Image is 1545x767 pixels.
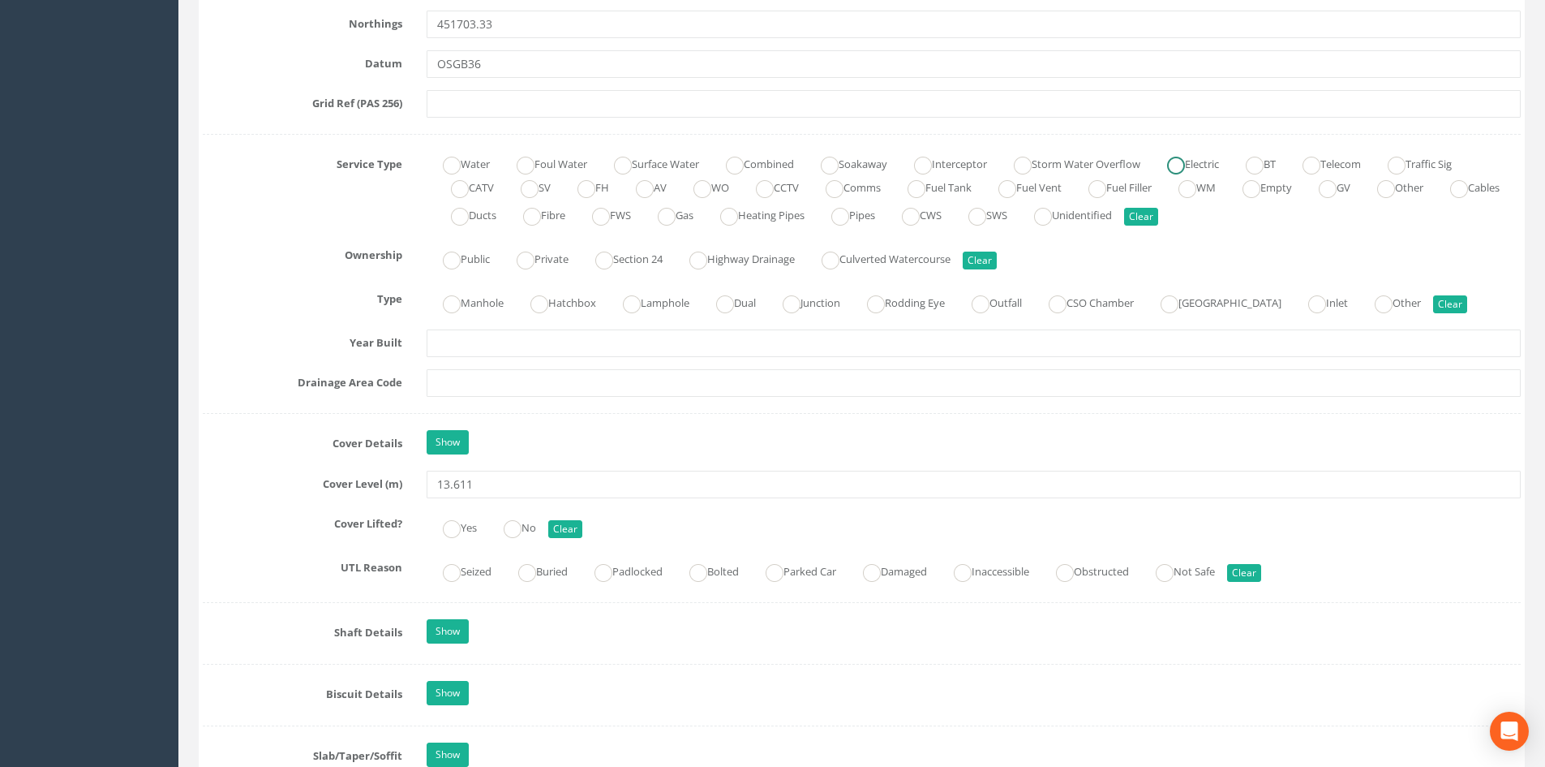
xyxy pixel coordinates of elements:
label: Traffic Sig [1371,151,1452,175]
label: Empty [1226,175,1292,198]
button: Clear [1227,564,1261,582]
label: CSO Chamber [1032,290,1134,313]
label: Fuel Filler [1072,175,1152,198]
label: FH [561,175,609,198]
label: Lamphole [607,290,689,313]
label: Section 24 [579,246,663,269]
label: Fuel Tank [891,175,972,198]
label: Drainage Area Code [191,369,414,390]
label: Parked Car [749,558,836,582]
a: Show [427,681,469,705]
label: Fibre [507,202,565,226]
label: Comms [809,175,881,198]
label: Ducts [435,202,496,226]
button: Clear [1124,208,1158,226]
label: UTL Reason [191,554,414,575]
label: Obstructed [1040,558,1129,582]
label: Foul Water [500,151,587,175]
button: Clear [548,520,582,538]
label: Public [427,246,490,269]
button: Clear [1433,295,1467,313]
label: FWS [576,202,631,226]
label: Surface Water [598,151,699,175]
label: Padlocked [578,558,663,582]
label: Telecom [1286,151,1361,175]
label: Slab/Taper/Soffit [191,743,414,764]
label: Cover Details [191,430,414,451]
label: Dual [700,290,756,313]
a: Show [427,430,469,455]
label: Other [1361,175,1423,198]
label: Heating Pipes [704,202,805,226]
label: Soakaway [805,151,887,175]
label: Datum [191,50,414,71]
label: Yes [427,515,477,538]
label: Service Type [191,151,414,172]
label: Inaccessible [938,558,1029,582]
label: Rodding Eye [851,290,945,313]
label: Seized [427,558,491,582]
label: Other [1358,290,1421,313]
label: Biscuit Details [191,681,414,702]
label: Hatchbox [514,290,596,313]
label: CWS [886,202,942,226]
label: Interceptor [898,151,987,175]
label: Junction [766,290,840,313]
label: SV [504,175,551,198]
label: Combined [710,151,794,175]
label: Buried [502,558,568,582]
label: Electric [1151,151,1219,175]
label: Water [427,151,490,175]
label: Manhole [427,290,504,313]
label: WO [677,175,729,198]
label: Bolted [673,558,739,582]
div: Open Intercom Messenger [1490,712,1529,751]
button: Clear [963,252,997,269]
a: Show [427,619,469,644]
label: Storm Water Overflow [998,151,1140,175]
label: Year Built [191,330,414,351]
label: [GEOGRAPHIC_DATA] [1144,290,1281,313]
label: Fuel Vent [982,175,1062,198]
label: Gas [642,202,693,226]
label: Inlet [1292,290,1348,313]
label: Outfall [955,290,1022,313]
label: Not Safe [1139,558,1215,582]
label: Pipes [815,202,875,226]
label: Type [191,286,414,307]
label: Grid Ref (PAS 256) [191,90,414,111]
label: Damaged [847,558,927,582]
label: Highway Drainage [673,246,795,269]
label: Ownership [191,242,414,263]
label: BT [1230,151,1276,175]
label: SWS [952,202,1007,226]
label: Shaft Details [191,619,414,640]
label: Unidentified [1018,202,1112,226]
label: Private [500,246,569,269]
label: Northings [191,11,414,32]
label: Cables [1434,175,1500,198]
label: No [487,515,536,538]
label: AV [620,175,667,198]
label: Cover Lifted? [191,511,414,532]
label: Culverted Watercourse [805,246,951,269]
label: WM [1162,175,1216,198]
label: CATV [435,175,494,198]
a: Show [427,743,469,767]
label: CCTV [740,175,799,198]
label: GV [1303,175,1350,198]
label: Cover Level (m) [191,471,414,492]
